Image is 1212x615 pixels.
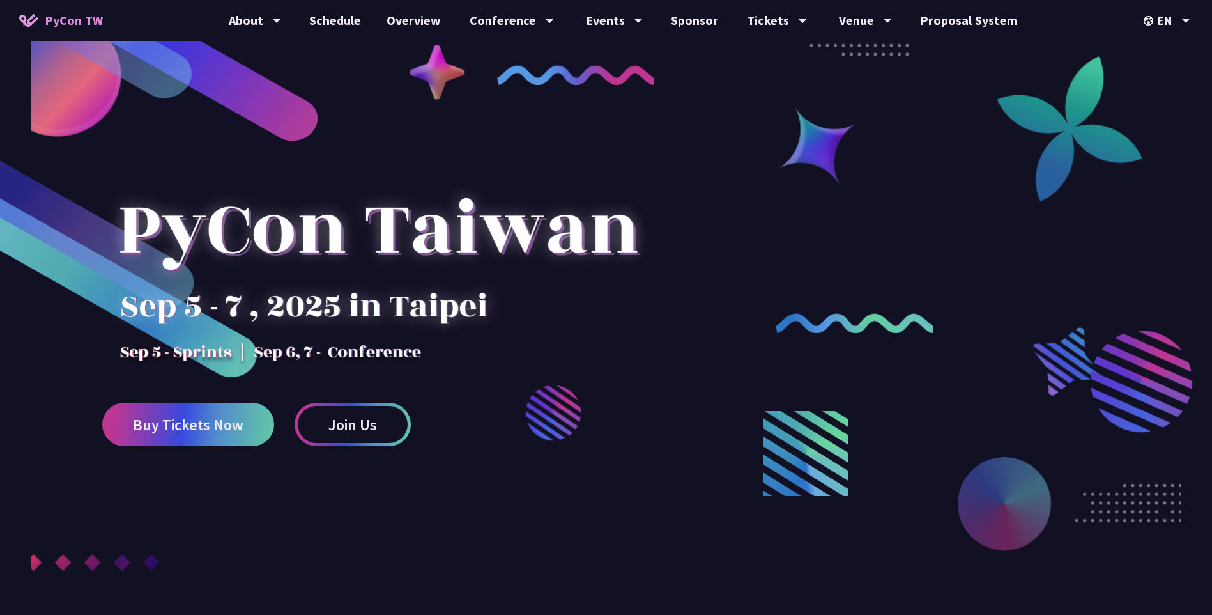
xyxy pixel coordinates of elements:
[328,417,377,433] span: Join Us
[45,11,103,30] span: PyCon TW
[102,403,274,446] a: Buy Tickets Now
[133,417,243,433] span: Buy Tickets Now
[776,313,933,333] img: curly-2.e802c9f.png
[1144,16,1156,26] img: Locale Icon
[6,4,116,36] a: PyCon TW
[497,65,655,85] img: curly-1.ebdbada.png
[19,14,38,27] img: Home icon of PyCon TW 2025
[295,403,411,446] a: Join Us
